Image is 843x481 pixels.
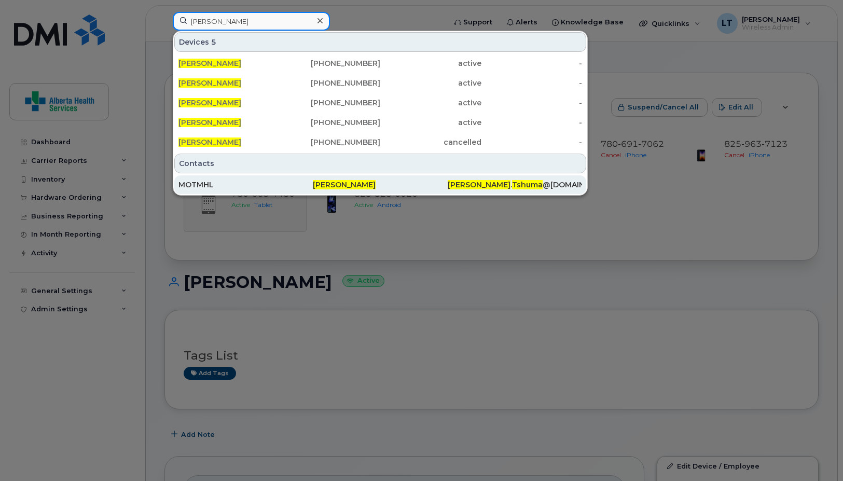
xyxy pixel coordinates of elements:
div: . @[DOMAIN_NAME] [448,180,582,190]
div: active [380,117,481,128]
div: [PHONE_NUMBER] [280,137,381,147]
a: [PERSON_NAME][PHONE_NUMBER]active- [174,113,586,132]
div: cancelled [380,137,481,147]
div: - [481,117,583,128]
div: [PHONE_NUMBER] [280,98,381,108]
span: [PERSON_NAME] [178,138,241,147]
span: [PERSON_NAME] [178,98,241,107]
span: [PERSON_NAME] [178,118,241,127]
div: - [481,98,583,108]
span: [PERSON_NAME] [448,180,510,189]
span: [PERSON_NAME] [178,59,241,68]
span: Tshuma [512,180,543,189]
div: MOTMHL [178,180,313,190]
a: [PERSON_NAME][PHONE_NUMBER]cancelled- [174,133,586,152]
div: - [481,58,583,68]
a: [PERSON_NAME][PHONE_NUMBER]active- [174,74,586,92]
a: [PERSON_NAME][PHONE_NUMBER]active- [174,54,586,73]
span: 5 [211,37,216,47]
div: Devices [174,32,586,52]
div: active [380,98,481,108]
div: [PHONE_NUMBER] [280,117,381,128]
span: [PERSON_NAME] [178,78,241,88]
div: - [481,137,583,147]
a: MOTMHL[PERSON_NAME][PERSON_NAME].Tshuma@[DOMAIN_NAME] [174,175,586,194]
div: active [380,78,481,88]
div: active [380,58,481,68]
div: - [481,78,583,88]
div: [PHONE_NUMBER] [280,78,381,88]
span: [PERSON_NAME] [313,180,376,189]
div: [PHONE_NUMBER] [280,58,381,68]
div: Contacts [174,154,586,173]
a: [PERSON_NAME][PHONE_NUMBER]active- [174,93,586,112]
